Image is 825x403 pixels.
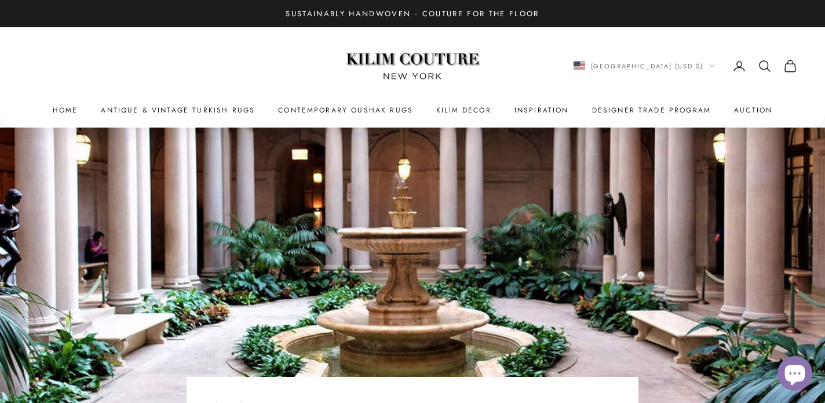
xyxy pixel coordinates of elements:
[774,356,816,394] inbox-online-store-chat: Shopify online store chat
[278,104,413,116] a: Contemporary Oushak Rugs
[101,104,255,116] a: Antique & Vintage Turkish Rugs
[286,8,539,20] p: Sustainably Handwoven · Couture for the Floor
[734,104,772,116] a: Auction
[53,104,78,116] a: Home
[592,104,711,116] a: Designer Trade Program
[514,104,569,116] a: Inspiration
[28,104,797,116] nav: Primary navigation
[574,61,716,71] button: Change country or currency
[591,61,704,71] span: [GEOGRAPHIC_DATA] (USD $)
[436,104,491,116] summary: Kilim Decor
[574,59,798,73] nav: Secondary navigation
